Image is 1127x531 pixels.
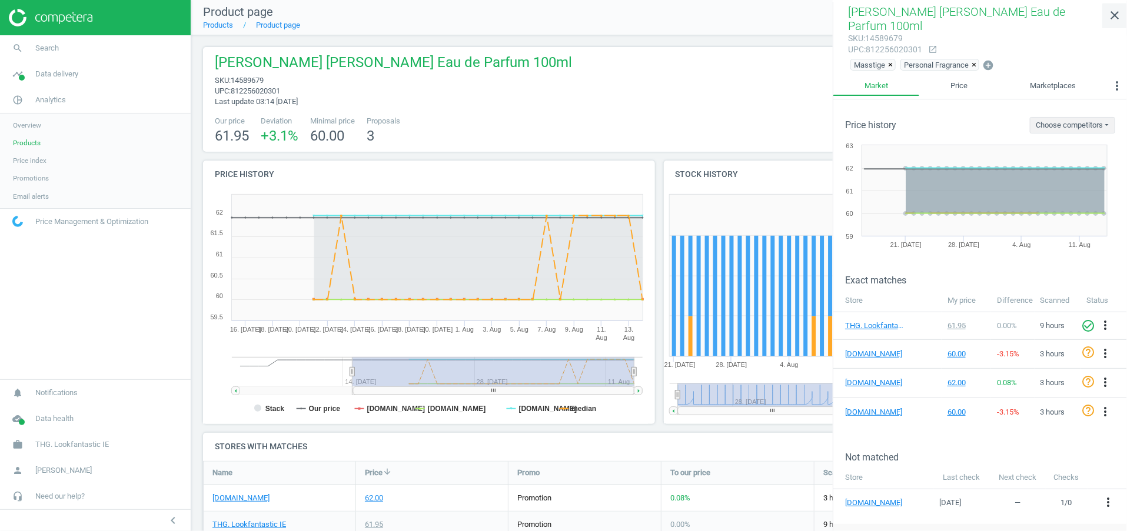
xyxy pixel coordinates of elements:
[846,188,853,195] text: 61
[6,89,29,111] i: pie_chart_outlined
[13,173,49,183] span: Promotions
[823,467,853,478] span: Scanned
[1081,375,1095,389] i: help_outline
[670,493,690,502] span: 0.08 %
[948,320,986,331] div: 61.95
[890,241,922,248] tspan: 21. [DATE]
[367,116,400,126] span: Proposals
[972,59,979,70] button: ×
[848,33,922,44] div: : 14589679
[571,405,596,413] tspan: median
[934,467,989,489] th: Last check
[35,439,109,450] span: THG. Lookfantastic IE
[367,326,398,333] tspan: 26. [DATE]
[35,388,78,398] span: Notifications
[597,326,606,333] tspan: 11.
[203,161,655,188] h4: Price history
[212,467,232,478] span: Name
[35,491,85,502] span: Need our help?
[166,513,180,527] i: chevron_left
[989,489,1045,516] td: —
[231,76,264,85] span: 14589679
[13,138,41,148] span: Products
[846,165,853,172] text: 62
[212,519,286,530] a: THG. Lookfantastic IE
[833,76,919,96] a: Market
[991,290,1035,312] th: Difference
[1101,495,1115,510] button: more_vert
[35,465,92,476] span: [PERSON_NAME]
[35,43,59,54] span: Search
[997,349,1019,358] span: -3.15 %
[215,97,298,106] span: Last update 03:14 [DATE]
[596,334,607,341] tspan: Aug
[989,467,1045,489] th: Next check
[517,467,540,478] span: Promo
[13,156,46,165] span: Price index
[1040,349,1065,358] span: 3 hours
[285,326,316,333] tspan: 20. [DATE]
[1098,346,1112,360] i: more_vert
[6,37,29,59] i: search
[942,290,991,312] th: My price
[203,433,1115,460] h4: Stores with matches
[35,69,78,79] span: Data delivery
[1101,495,1115,509] i: more_vert
[538,326,556,333] tspan: 7. Aug
[158,513,188,528] button: chevron_left
[845,378,904,388] a: [DOMAIN_NAME]
[823,493,958,503] span: 3 hours ago
[997,408,1019,416] span: -3.15 %
[623,334,635,341] tspan: Aug
[203,21,233,29] a: Products
[1098,405,1112,420] button: more_vert
[340,326,371,333] tspan: 24. [DATE]
[230,326,261,333] tspan: 16. [DATE]
[211,313,223,320] text: 59.5
[670,467,710,478] span: To our price
[982,59,995,72] button: add_circle
[1069,241,1091,248] tspan: 11. Aug
[1098,375,1112,389] i: more_vert
[365,519,383,530] div: 61.95
[848,44,922,55] div: : 812256020301
[35,95,66,105] span: Analytics
[517,520,551,529] span: promotion
[13,121,41,130] span: Overview
[664,362,695,369] tspan: 21. [DATE]
[6,408,29,430] i: cloud_done
[1081,319,1095,333] i: check_circle_outline
[6,459,29,482] i: person
[845,349,904,359] a: [DOMAIN_NAME]
[215,128,249,144] span: 61.95
[1098,375,1112,390] button: more_vert
[309,405,341,413] tspan: Our price
[823,519,958,530] span: 9 hours ago
[922,45,937,55] a: open_in_new
[365,493,383,503] div: 62.00
[1110,79,1124,93] i: more_vert
[1098,318,1112,333] button: more_vert
[1035,290,1081,312] th: Scanned
[211,272,223,279] text: 60.5
[845,119,896,131] h3: Price history
[517,493,551,502] span: promotion
[1040,378,1065,387] span: 3 hours
[846,142,853,149] text: 63
[365,467,383,478] span: Price
[888,59,895,70] button: ×
[999,76,1107,96] a: Marketplaces
[670,520,690,529] span: 0.00 %
[6,433,29,456] i: work
[845,320,904,331] a: THG. Lookfantastic IE
[256,21,300,29] a: Product page
[716,362,747,369] tspan: 28. [DATE]
[394,326,425,333] tspan: 28. [DATE]
[1030,117,1115,133] button: Choose competitors
[211,229,223,236] text: 61.5
[1108,8,1122,22] i: close
[845,407,904,418] a: [DOMAIN_NAME]
[265,405,284,413] tspan: Stack
[997,321,1017,330] span: 0.00 %
[664,161,885,188] h4: Stock history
